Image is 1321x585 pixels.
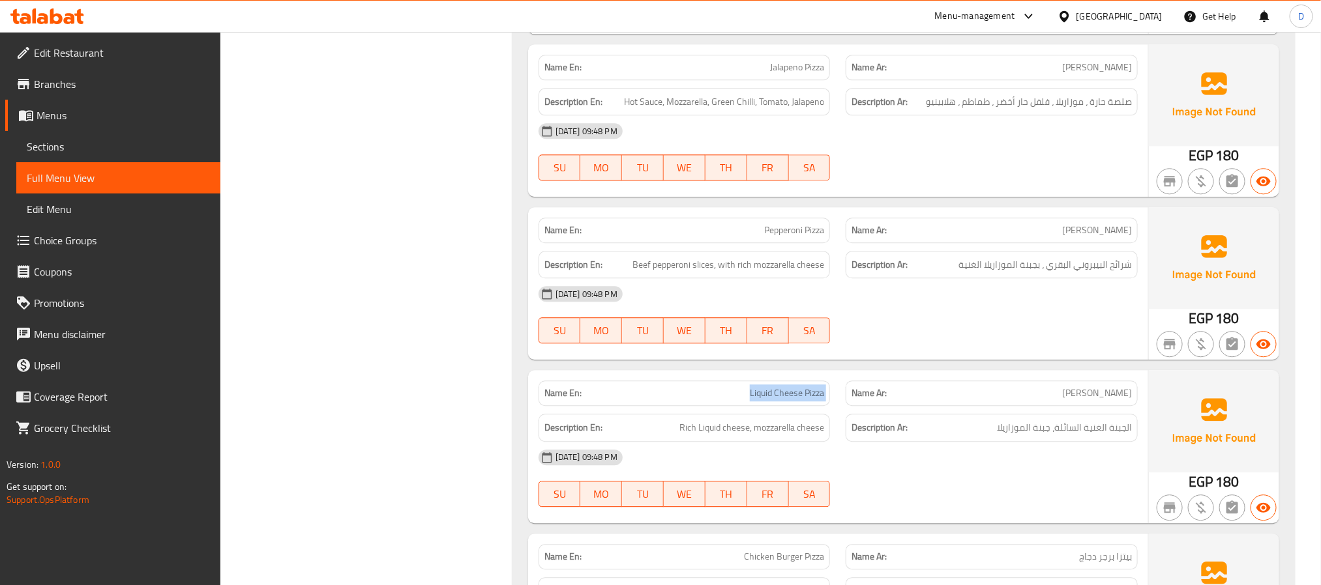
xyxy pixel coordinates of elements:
button: FR [747,154,789,180]
img: Ae5nvW7+0k+MAAAAAElFTkSuQmCC [1149,207,1279,309]
span: Jalapeno Pizza [770,61,824,74]
span: WE [669,321,700,340]
button: SU [539,317,581,343]
strong: Name En: [544,386,582,400]
span: Choice Groups [34,233,210,248]
span: Edit Restaurant [34,45,210,61]
button: Not branch specific item [1157,494,1183,521]
div: Menu-management [935,8,1015,24]
button: Available [1251,331,1277,357]
button: MO [580,481,622,507]
button: Not has choices [1219,494,1245,521]
span: MO [586,485,617,504]
button: TH [705,317,747,343]
span: [DATE] 09:48 PM [550,288,623,300]
span: 180 [1215,469,1239,494]
span: شرائح البيبروني البقري ، بجبنة الموزاريلا الغنية [958,257,1132,273]
span: Branches [34,76,210,92]
button: SA [789,154,831,180]
span: صلصة حارة ، موزاريلا ، فلفل حار أخضر ، طماطم ، هلابينيو [926,94,1132,110]
a: Upsell [5,350,220,381]
span: TU [627,485,659,504]
button: TU [622,481,664,507]
button: SU [539,154,581,180]
span: الجبنة الغنية السائلة، جبنة الموزاريلا [997,420,1132,436]
span: 180 [1215,306,1239,331]
button: WE [664,154,705,180]
a: Promotions [5,287,220,319]
button: MO [580,154,622,180]
span: SA [794,321,825,340]
span: FR [752,321,784,340]
span: Menus [37,107,210,123]
span: Menu disclaimer [34,326,210,342]
button: Purchased item [1188,168,1214,194]
span: SU [544,485,576,504]
button: TU [622,154,664,180]
span: Sections [27,139,210,154]
a: Choice Groups [5,225,220,256]
a: Full Menu View [16,162,220,193]
span: TU [627,321,659,340]
button: TU [622,317,664,343]
a: Coverage Report [5,381,220,412]
span: WE [669,158,700,177]
span: EGP [1189,306,1213,331]
strong: Name Ar: [852,61,887,74]
span: SA [794,485,825,504]
strong: Name En: [544,223,582,237]
span: FR [752,158,784,177]
strong: Description En: [544,257,602,273]
span: MO [586,158,617,177]
a: Coupons [5,256,220,287]
img: Ae5nvW7+0k+MAAAAAElFTkSuQmCC [1149,44,1279,146]
strong: Description En: [544,420,602,436]
strong: Name Ar: [852,386,887,400]
strong: Description En: [544,94,602,110]
span: [DATE] 09:48 PM [550,451,623,463]
span: Beef pepperoni slices, with rich mozzarella cheese [632,257,824,273]
button: FR [747,481,789,507]
strong: Name En: [544,550,582,564]
a: Grocery Checklist [5,412,220,444]
span: Full Menu View [27,170,210,186]
button: Not branch specific item [1157,331,1183,357]
button: TH [705,481,747,507]
span: EGP [1189,143,1213,168]
button: Not branch specific item [1157,168,1183,194]
span: [PERSON_NAME] [1062,223,1132,237]
span: TH [711,158,742,177]
span: FR [752,485,784,504]
span: 180 [1215,143,1239,168]
span: 1.0.0 [40,456,61,473]
span: Upsell [34,358,210,373]
strong: Description Ar: [852,257,908,273]
a: Menu disclaimer [5,319,220,350]
span: Get support on: [7,478,67,495]
span: [PERSON_NAME] [1062,386,1132,400]
button: WE [664,481,705,507]
button: Available [1251,494,1277,521]
button: SA [789,481,831,507]
button: Purchased item [1188,331,1214,357]
span: Version: [7,456,38,473]
span: SU [544,158,576,177]
button: SA [789,317,831,343]
span: Promotions [34,295,210,311]
strong: Name Ar: [852,550,887,564]
span: [DATE] 09:48 PM [550,125,623,137]
strong: Name Ar: [852,223,887,237]
span: Coupons [34,264,210,279]
a: Sections [16,131,220,162]
div: [GEOGRAPHIC_DATA] [1076,9,1163,23]
span: EGP [1189,469,1213,494]
a: Support.OpsPlatform [7,491,89,508]
span: Liquid Cheese Pizza [750,386,824,400]
a: Edit Menu [16,193,220,225]
button: FR [747,317,789,343]
a: Edit Restaurant [5,37,220,68]
span: TH [711,485,742,504]
span: Chicken Burger Pizza [744,550,824,564]
a: Menus [5,100,220,131]
span: TH [711,321,742,340]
